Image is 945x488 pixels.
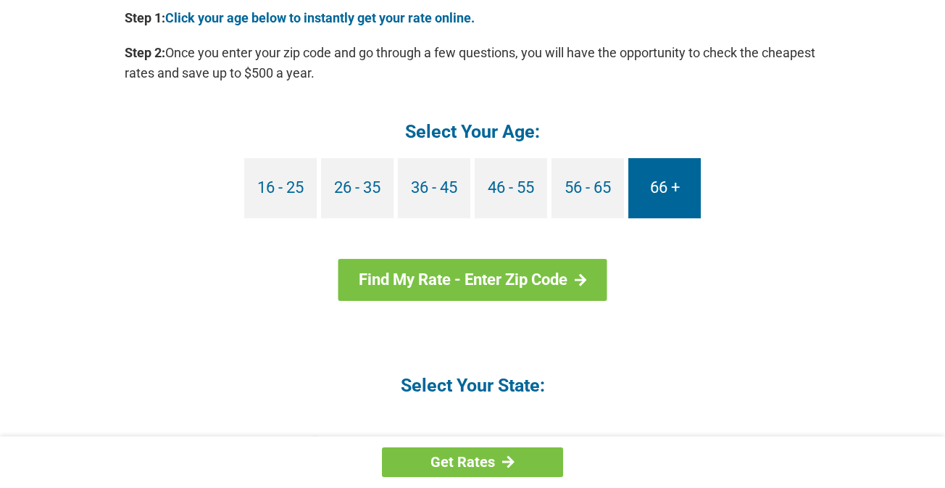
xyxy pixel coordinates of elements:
[382,447,563,477] a: Get Rates
[475,158,547,218] a: 46 - 55
[125,120,820,144] h4: Select Your Age:
[125,43,820,83] p: Once you enter your zip code and go through a few questions, you will have the opportunity to che...
[125,45,165,60] b: Step 2:
[165,10,475,25] a: Click your age below to instantly get your rate online.
[125,373,820,397] h4: Select Your State:
[398,158,470,218] a: 36 - 45
[551,158,624,218] a: 56 - 65
[125,10,165,25] b: Step 1:
[321,158,394,218] a: 26 - 35
[628,158,701,218] a: 66 +
[338,259,607,301] a: Find My Rate - Enter Zip Code
[244,158,317,218] a: 16 - 25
